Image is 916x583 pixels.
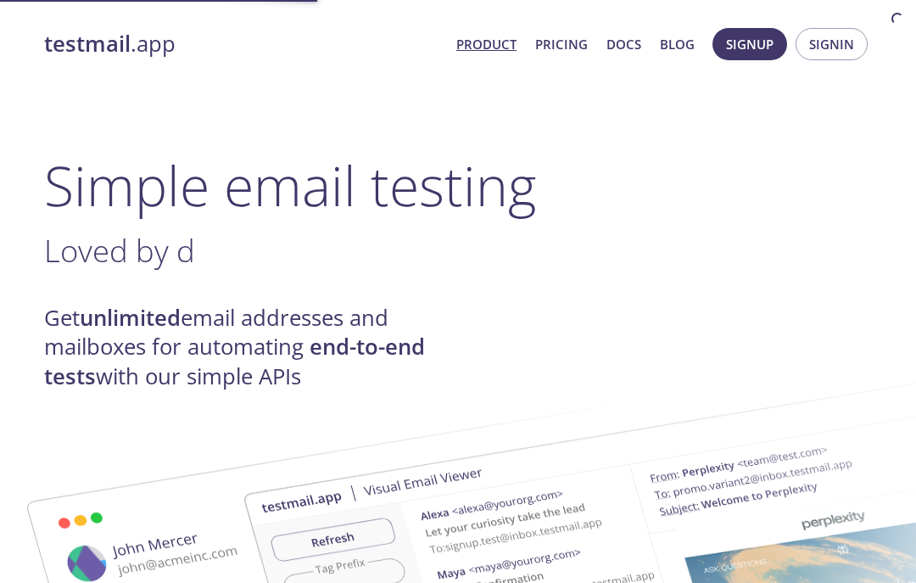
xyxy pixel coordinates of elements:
strong: testmail [44,29,131,59]
a: Docs [606,33,641,55]
strong: end-to-end tests [44,332,425,390]
a: Product [456,33,517,55]
span: Signin [809,33,854,55]
strong: unlimited [80,303,181,333]
span: Loved by d [44,229,195,272]
a: testmail.app [44,30,443,59]
a: Pricing [535,33,588,55]
a: Blog [660,33,695,55]
span: Signup [726,33,774,55]
h4: Get email addresses and mailboxes for automating with our simple APIs [44,304,458,391]
button: Signup [712,28,787,60]
button: Signin [796,28,868,60]
h1: Simple email testing [44,153,872,218]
